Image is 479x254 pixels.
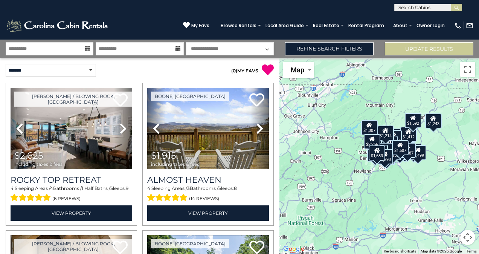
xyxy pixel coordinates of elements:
a: View Property [11,205,132,221]
a: Open this area in Google Maps (opens a new window) [281,244,306,254]
div: $1,584 [367,147,384,162]
span: 4 [147,185,150,191]
span: 1 Half Baths / [82,185,110,191]
a: My Favs [183,21,209,29]
span: $2,625 [14,150,43,161]
div: Sleeping Areas / Bathrooms / Sleeps: [11,185,132,203]
span: 4 [11,185,14,191]
a: Add to favorites [249,92,264,109]
div: $1,307 [361,120,378,135]
a: [PERSON_NAME] / Blowing Rock, [GEOGRAPHIC_DATA] [14,92,132,107]
span: ( ) [231,68,237,73]
div: $2,256 [364,134,380,149]
div: $1,400 [377,143,393,158]
a: Local Area Guide [262,20,308,31]
span: My Favs [191,22,209,29]
span: 3 [187,185,190,191]
a: (0)MY FAVS [231,68,258,73]
div: $1,214 [377,125,394,141]
span: Map [291,66,304,74]
button: Update Results [385,42,473,55]
img: phone-regular-white.png [454,22,462,29]
a: About [389,20,411,31]
div: Sleeping Areas / Bathrooms / Sleeps: [147,185,269,203]
div: $2,499 [410,145,426,160]
span: including taxes & fees [14,162,63,167]
img: thumbnail_165422486.jpeg [11,88,132,169]
a: Terms (opens in new tab) [466,249,477,253]
a: View Property [147,205,269,221]
div: $1,243 [425,113,442,129]
a: Real Estate [309,20,343,31]
span: 9 [126,185,128,191]
button: Keyboard shortcuts [384,249,416,254]
a: [PERSON_NAME] / Blowing Rock, [GEOGRAPHIC_DATA] [14,239,132,254]
img: Google [281,244,306,254]
a: Refine Search Filters [285,42,374,55]
button: Toggle fullscreen view [460,62,475,77]
a: Boone, [GEOGRAPHIC_DATA] [151,92,229,101]
div: $1,683 [369,145,385,161]
button: Map camera controls [460,230,475,245]
span: (6 reviews) [52,194,81,204]
span: 8 [234,185,237,191]
span: (14 reviews) [189,194,219,204]
img: White-1-2.png [6,18,110,33]
div: $1,592 [405,113,421,128]
span: including taxes & fees [151,162,199,167]
a: Owner Login [413,20,448,31]
span: $1,915 [151,150,176,161]
span: 4 [50,185,53,191]
a: Rental Program [345,20,388,31]
a: Browse Rentals [217,20,260,31]
div: $1,507 [392,140,409,155]
div: $1,412 [400,127,417,142]
span: Map data ©2025 Google [421,249,462,253]
img: mail-regular-white.png [466,22,473,29]
img: thumbnail_163272634.jpeg [147,88,269,169]
a: Rocky Top Retreat [11,175,132,185]
span: 0 [233,68,236,73]
a: Almost Heaven [147,175,269,185]
button: Change map style [283,62,314,78]
a: Boone, [GEOGRAPHIC_DATA] [151,239,229,248]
